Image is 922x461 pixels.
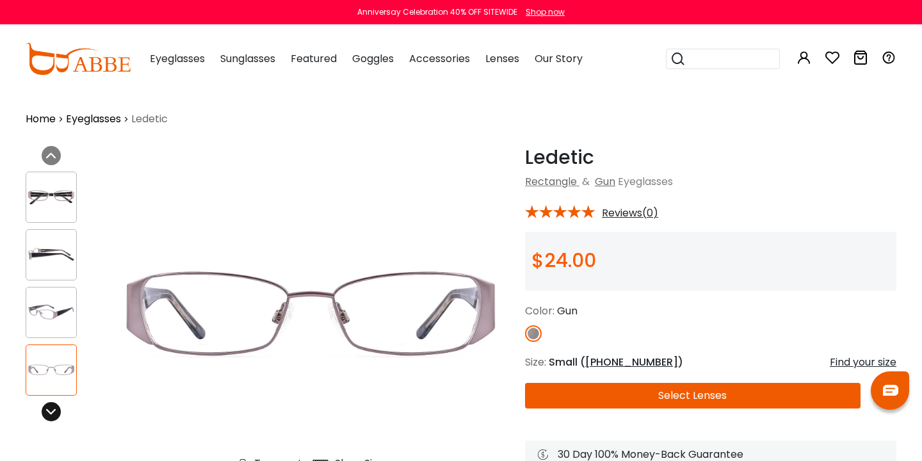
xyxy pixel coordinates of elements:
img: Ledetic Gun Acetate , Metal Eyeglasses , SpringHinges , NosePads Frames from ABBE Glasses [26,242,76,267]
span: [PHONE_NUMBER] [585,355,678,369]
span: Small ( ) [549,355,683,369]
div: Anniversay Celebration 40% OFF SITEWIDE [357,6,517,18]
img: Ledetic Gun Acetate , Metal Eyeglasses , SpringHinges , NosePads Frames from ABBE Glasses [26,357,76,382]
a: Rectangle [525,174,577,189]
span: Size: [525,355,546,369]
span: Reviews(0) [602,207,658,219]
h1: Ledetic [525,146,896,169]
a: Eyeglasses [66,111,121,127]
img: Ledetic Gun Acetate , Metal Eyeglasses , SpringHinges , NosePads Frames from ABBE Glasses [26,300,76,325]
span: Our Story [535,51,583,66]
span: Eyeglasses [150,51,205,66]
span: Accessories [409,51,470,66]
a: Home [26,111,56,127]
span: Lenses [485,51,519,66]
span: Goggles [352,51,394,66]
div: Find your size [830,355,896,370]
img: Ledetic Gun Acetate , Metal Eyeglasses , SpringHinges , NosePads Frames from ABBE Glasses [26,184,76,209]
span: & [579,174,592,189]
span: Eyeglasses [618,174,673,189]
button: Select Lenses [525,383,861,408]
a: Gun [595,174,615,189]
span: $24.00 [531,247,596,274]
img: abbeglasses.com [26,43,131,75]
div: Shop now [526,6,565,18]
span: Featured [291,51,337,66]
span: Ledetic [131,111,168,127]
span: Color: [525,303,554,318]
a: Shop now [519,6,565,17]
img: chat [883,385,898,396]
span: Gun [557,303,578,318]
span: Sunglasses [220,51,275,66]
